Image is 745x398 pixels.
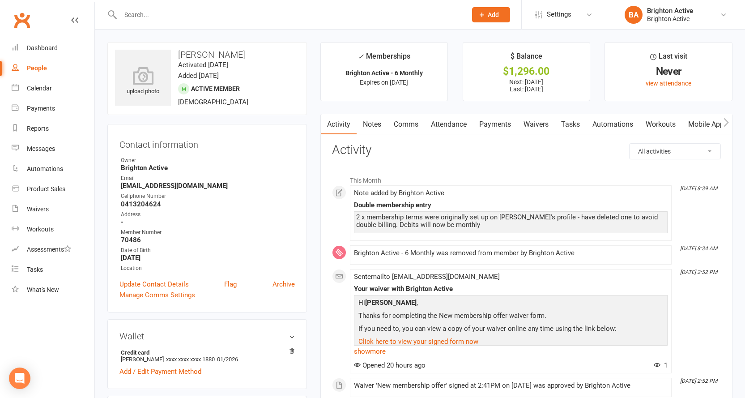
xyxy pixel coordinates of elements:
[357,114,387,135] a: Notes
[12,199,94,219] a: Waivers
[354,249,668,257] div: Brighton Active - 6 Monthly was removed from member by Brighton Active
[27,246,71,253] div: Assessments
[682,114,730,135] a: Mobile App
[178,61,228,69] time: Activated [DATE]
[121,210,295,219] div: Address
[680,245,717,252] i: [DATE] 8:34 AM
[11,9,33,31] a: Clubworx
[121,182,295,190] strong: [EMAIL_ADDRESS][DOMAIN_NAME]
[27,226,54,233] div: Workouts
[358,52,364,61] i: ✓
[613,67,724,76] div: Never
[121,174,295,183] div: Email
[360,79,408,86] span: Expires on [DATE]
[115,67,171,96] div: upload photo
[12,119,94,139] a: Reports
[12,260,94,280] a: Tasks
[358,338,478,346] a: Click here to view your signed form now
[191,85,240,92] span: Active member
[471,78,582,93] p: Next: [DATE] Last: [DATE]
[27,286,59,293] div: What's New
[121,236,295,244] strong: 70486
[354,361,426,369] span: Opened 20 hours ago
[511,51,542,67] div: $ Balance
[27,105,55,112] div: Payments
[321,114,357,135] a: Activity
[354,273,500,281] span: Sent email to [EMAIL_ADDRESS][DOMAIN_NAME]
[356,310,665,323] p: Thanks for completing the New membership offer waiver form.
[354,285,668,293] div: Your waiver with Brighton Active
[121,254,295,262] strong: [DATE]
[332,143,721,157] h3: Activity
[365,299,417,307] strong: [PERSON_NAME]
[178,98,248,106] span: [DEMOGRAPHIC_DATA]
[121,200,295,208] strong: 0413204624
[121,246,295,255] div: Date of Birth
[354,189,668,197] div: Note added by Brighton Active
[27,64,47,72] div: People
[119,136,295,150] h3: Contact information
[354,201,668,209] div: Double membership entry
[12,58,94,78] a: People
[647,7,693,15] div: Brighton Active
[121,264,295,273] div: Location
[121,192,295,201] div: Cellphone Number
[217,356,238,363] span: 01/2026
[12,179,94,199] a: Product Sales
[121,349,290,356] strong: Credit card
[555,114,586,135] a: Tasks
[12,78,94,98] a: Calendar
[27,165,63,172] div: Automations
[119,366,201,377] a: Add / Edit Payment Method
[332,171,721,185] li: This Month
[650,51,687,67] div: Last visit
[27,266,43,273] div: Tasks
[119,290,195,300] a: Manage Comms Settings
[12,159,94,179] a: Automations
[354,382,668,389] div: Waiver 'New membership offer' signed at 2:41PM on [DATE] was approved by Brighton Active
[517,114,555,135] a: Waivers
[178,72,219,80] time: Added [DATE]
[354,345,668,358] a: show more
[118,9,460,21] input: Search...
[358,51,410,67] div: Memberships
[473,114,517,135] a: Payments
[356,323,665,336] p: If you need to, you can view a copy of your waiver online any time using the link below:
[9,368,30,389] div: Open Intercom Messenger
[27,205,49,213] div: Waivers
[639,114,682,135] a: Workouts
[680,269,717,275] i: [DATE] 2:52 PM
[121,218,295,226] strong: -
[27,44,58,51] div: Dashboard
[356,297,665,310] p: Hi ,
[425,114,473,135] a: Attendance
[12,240,94,260] a: Assessments
[12,98,94,119] a: Payments
[625,6,643,24] div: BA
[654,361,668,369] span: 1
[12,219,94,240] a: Workouts
[547,4,571,25] span: Settings
[166,356,215,363] span: xxxx xxxx xxxx 1880
[680,185,717,192] i: [DATE] 8:39 AM
[387,114,425,135] a: Comms
[27,145,55,152] div: Messages
[115,50,299,60] h3: [PERSON_NAME]
[119,279,189,290] a: Update Contact Details
[680,378,717,384] i: [DATE] 2:52 PM
[471,67,582,76] div: $1,296.00
[488,11,499,18] span: Add
[27,125,49,132] div: Reports
[472,7,510,22] button: Add
[12,139,94,159] a: Messages
[345,69,423,77] strong: Brighton Active - 6 Monthly
[27,185,65,193] div: Product Sales
[356,214,665,229] div: 2 x membership terms were originally set up on [PERSON_NAME]'s profile - have deleted one to avoi...
[586,114,639,135] a: Automations
[121,164,295,172] strong: Brighton Active
[27,85,52,92] div: Calendar
[646,80,691,87] a: view attendance
[12,280,94,300] a: What's New
[119,348,295,364] li: [PERSON_NAME]
[647,15,693,23] div: Brighton Active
